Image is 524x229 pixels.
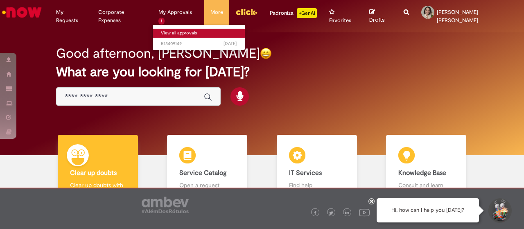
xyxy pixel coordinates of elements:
a: Knowledge Base Consult and learn [372,135,481,214]
button: Start Support Conversation [487,198,512,223]
img: logo_footer_youtube.png [359,207,370,218]
img: logo_footer_twitter.png [329,211,333,215]
span: Drafts [369,16,385,24]
a: View all approvals [153,29,245,38]
a: Service Catalog Open a request [153,135,262,214]
a: Open R13409149 : [153,39,245,48]
h2: What are you looking for [DATE]? [56,65,468,79]
img: happy-face.png [260,48,272,59]
span: Corporate Expenses [98,8,147,25]
img: ServiceNow [1,4,43,20]
b: Clear up doubts [70,169,117,177]
p: Open a request [179,181,235,189]
a: Drafts [369,9,391,24]
b: IT Services [289,169,322,177]
span: More [210,8,223,16]
div: Padroniza [270,8,317,18]
img: click_logo_yellow_360x200.png [235,6,257,18]
ul: My Approvals [152,25,245,50]
div: Hi, how can I help you [DATE]? [377,198,479,222]
span: R13409149 [161,41,237,47]
p: Consult and learn [398,181,454,189]
a: Clear up doubts Clear up doubts with Lupi Assist and Gen AI [43,135,153,214]
h2: Good afternoon, [PERSON_NAME] [56,46,260,61]
span: Favorites [329,16,351,25]
span: My Requests [56,8,86,25]
p: +GenAi [297,8,317,18]
img: logo_footer_facebook.png [313,211,317,215]
p: Clear up doubts with Lupi Assist and Gen AI [70,181,126,206]
a: IT Services Find help [262,135,372,214]
span: [DATE] [224,41,237,47]
b: Service Catalog [179,169,227,177]
img: logo_footer_ambev_rotulo_gray.png [142,197,189,213]
span: 1 [158,18,165,25]
span: My Approvals [158,8,192,16]
span: [PERSON_NAME] [PERSON_NAME] [437,9,478,24]
time: 13/08/2025 12:34:16 [224,41,237,47]
b: Knowledge Base [398,169,446,177]
img: logo_footer_linkedin.png [345,211,349,215]
p: Find help [289,181,345,189]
